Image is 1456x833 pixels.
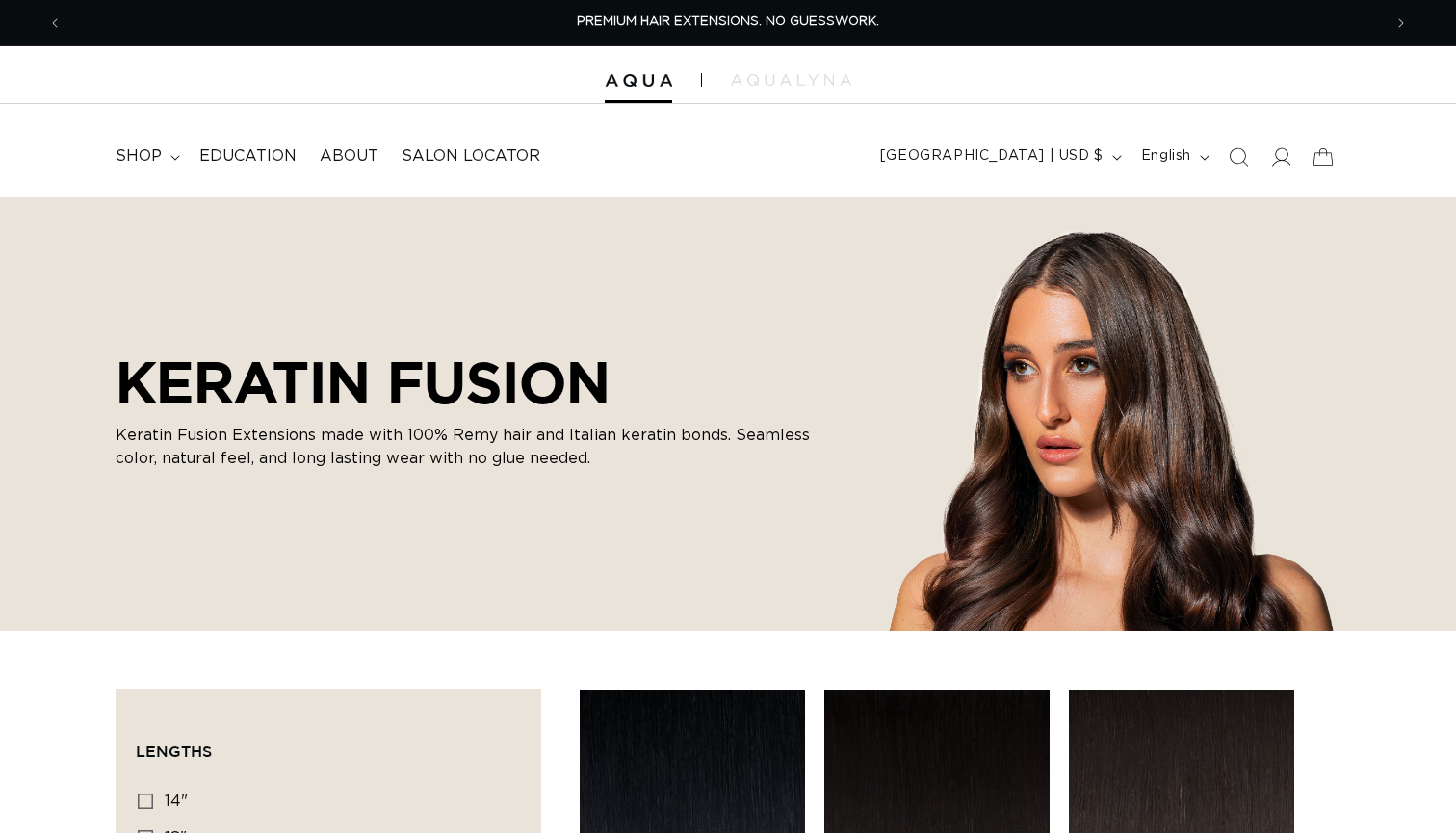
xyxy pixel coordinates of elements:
[136,709,521,778] summary: Lengths (0 selected)
[199,146,297,167] span: Education
[116,146,162,167] span: shop
[34,5,76,41] button: Previous announcement
[869,139,1130,175] button: [GEOGRAPHIC_DATA] | USD $
[880,146,1104,167] span: [GEOGRAPHIC_DATA] | USD $
[402,146,540,167] span: Salon Locator
[390,135,552,178] a: Salon Locator
[308,135,390,178] a: About
[116,349,847,416] h2: KERATIN FUSION
[320,146,378,167] span: About
[104,135,188,178] summary: shop
[605,74,672,88] img: Aqua Hair Extensions
[116,424,847,470] p: Keratin Fusion Extensions made with 100% Remy hair and Italian keratin bonds. Seamless color, nat...
[577,15,879,28] span: PREMIUM HAIR EXTENSIONS. NO GUESSWORK.
[1130,139,1217,175] button: English
[165,794,188,809] span: 14"
[731,74,851,86] img: aqualyna.com
[136,742,212,760] span: Lengths
[1380,5,1422,41] button: Next announcement
[1141,146,1191,167] span: English
[188,135,308,178] a: Education
[1217,136,1260,178] summary: Search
